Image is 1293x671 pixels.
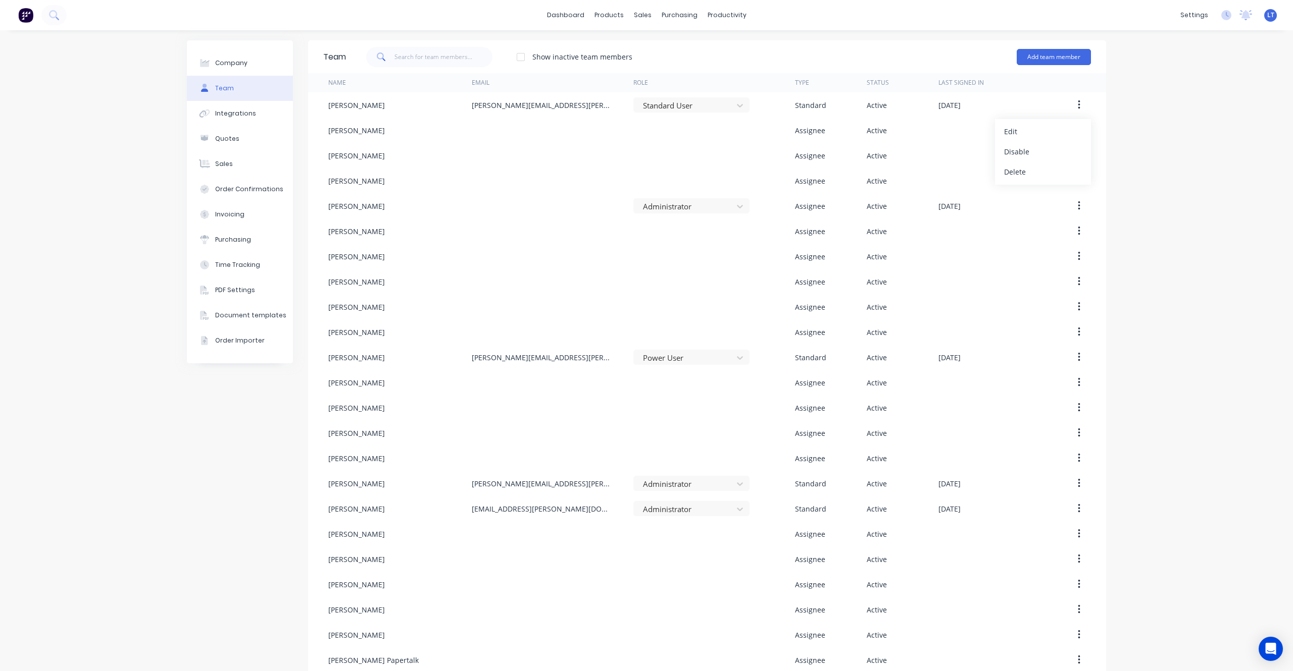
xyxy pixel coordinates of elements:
button: Order Confirmations [187,177,293,202]
div: Assignee [795,403,825,413]
div: Team [323,51,346,63]
div: [PERSON_NAME] [328,428,385,438]
div: [PERSON_NAME] [328,604,385,615]
div: [PERSON_NAME] [328,125,385,136]
div: Active [867,630,887,640]
div: Standard [795,100,826,110]
div: Team [215,84,234,93]
div: Assignee [795,327,825,338]
div: settings [1175,8,1213,23]
div: [DATE] [938,201,961,211]
div: Disable [1004,144,1082,159]
div: Assignee [795,201,825,211]
div: Assignee [795,604,825,615]
div: [PERSON_NAME] [328,327,385,338]
button: Integrations [187,101,293,126]
div: Assignee [795,276,825,287]
div: Active [867,604,887,615]
span: LT [1267,11,1274,20]
div: Assignee [795,579,825,590]
div: Quotes [215,134,239,143]
div: Active [867,529,887,539]
div: Active [867,403,887,413]
div: Active [867,251,887,262]
input: Search for team members... [394,47,493,67]
div: Document templates [215,311,286,320]
div: [DATE] [938,478,961,489]
div: Active [867,226,887,237]
div: [PERSON_NAME] [328,352,385,363]
div: Open Intercom Messenger [1259,637,1283,661]
div: Assignee [795,630,825,640]
div: Status [867,78,889,87]
div: Order Importer [215,336,265,345]
div: [PERSON_NAME][EMAIL_ADDRESS][PERSON_NAME][DOMAIN_NAME] [472,478,613,489]
div: Assignee [795,377,825,388]
div: sales [629,8,657,23]
div: PDF Settings [215,286,255,295]
div: Company [215,59,247,68]
div: Order Confirmations [215,185,283,194]
div: [DATE] [938,352,961,363]
div: Assignee [795,554,825,565]
div: Assignee [795,529,825,539]
div: [DATE] [938,100,961,110]
div: Assignee [795,428,825,438]
div: Integrations [215,109,256,118]
div: Active [867,201,887,211]
div: Type [795,78,809,87]
div: [PERSON_NAME] [328,579,385,590]
div: purchasing [657,8,703,23]
div: Active [867,276,887,287]
div: Active [867,176,887,186]
div: Standard [795,478,826,489]
button: Add team member [1017,49,1091,65]
div: Assignee [795,302,825,312]
button: Time Tracking [187,252,293,277]
div: Active [867,352,887,363]
div: Standard [795,504,826,514]
div: [PERSON_NAME] [328,403,385,413]
div: Last signed in [938,78,984,87]
div: [PERSON_NAME] [328,478,385,489]
div: Assignee [795,176,825,186]
div: Assignee [795,453,825,464]
div: [DATE] [938,504,961,514]
button: Purchasing [187,227,293,252]
button: Company [187,50,293,76]
div: [PERSON_NAME] [328,251,385,262]
div: Active [867,150,887,161]
div: [PERSON_NAME] [328,226,385,237]
div: Active [867,554,887,565]
div: [PERSON_NAME] [328,201,385,211]
div: Active [867,504,887,514]
div: [PERSON_NAME] [328,302,385,312]
div: Show inactive team members [532,51,632,62]
div: Edit [1004,124,1082,139]
div: [PERSON_NAME] [328,100,385,110]
div: Active [867,327,887,338]
div: [PERSON_NAME][EMAIL_ADDRESS][PERSON_NAME][DOMAIN_NAME] [472,352,613,363]
div: Name [328,78,346,87]
div: Active [867,478,887,489]
div: [PERSON_NAME] [328,529,385,539]
div: Assignee [795,125,825,136]
div: Assignee [795,226,825,237]
div: Email [472,78,489,87]
a: dashboard [542,8,589,23]
button: Invoicing [187,202,293,227]
div: [PERSON_NAME] [328,554,385,565]
div: Role [633,78,648,87]
div: Active [867,125,887,136]
div: products [589,8,629,23]
button: Sales [187,151,293,177]
div: Time Tracking [215,260,260,269]
button: Document templates [187,303,293,328]
div: Invoicing [215,210,244,219]
div: Assignee [795,251,825,262]
div: [PERSON_NAME] [328,276,385,287]
div: [PERSON_NAME] Papertalk [328,655,419,665]
div: [PERSON_NAME] [328,504,385,514]
div: [PERSON_NAME] [328,150,385,161]
button: Team [187,76,293,101]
